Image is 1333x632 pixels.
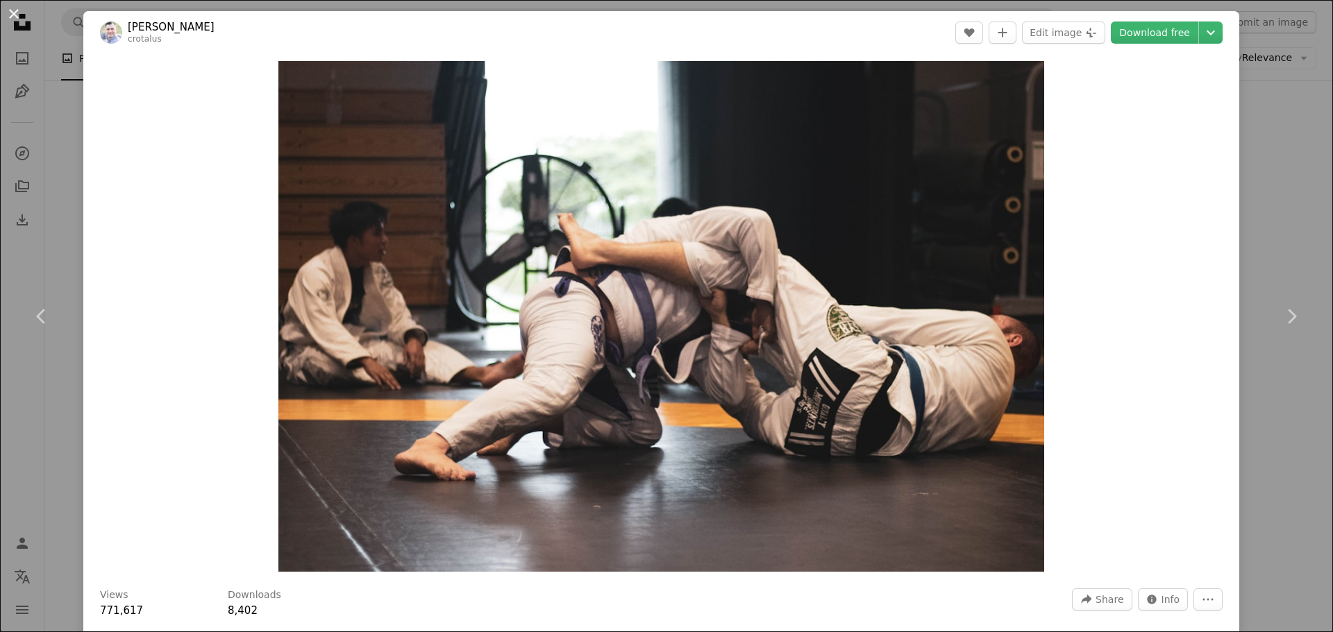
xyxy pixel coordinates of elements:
[278,61,1045,572] button: Zoom in on this image
[1250,250,1333,383] a: Next
[228,588,281,602] h3: Downloads
[1193,588,1223,610] button: More Actions
[1096,589,1123,610] span: Share
[1072,588,1132,610] button: Share this image
[128,34,162,44] a: crotalus
[100,604,143,617] span: 771,617
[1022,22,1105,44] button: Edit image
[100,22,122,44] img: Go to Samuel Castro's profile
[989,22,1016,44] button: Add to Collection
[1138,588,1189,610] button: Stats about this image
[1111,22,1198,44] a: Download free
[100,588,128,602] h3: Views
[228,604,258,617] span: 8,402
[1199,22,1223,44] button: Choose download size
[955,22,983,44] button: Like
[278,61,1045,572] img: man in brown t-shirt and brown pants lying on floor
[1162,589,1180,610] span: Info
[128,20,215,34] a: [PERSON_NAME]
